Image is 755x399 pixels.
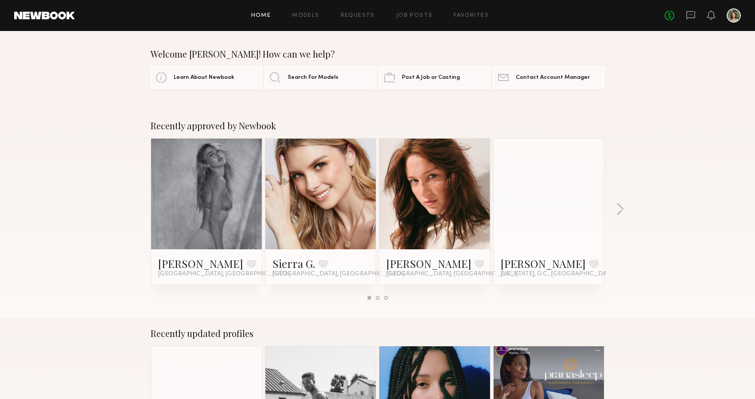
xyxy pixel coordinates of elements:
a: [PERSON_NAME] [386,256,471,271]
a: Home [251,13,271,19]
a: Job Posts [396,13,433,19]
a: Contact Account Manager [493,66,604,89]
span: Learn About Newbook [174,75,234,81]
a: Requests [341,13,375,19]
a: [PERSON_NAME] [158,256,243,271]
div: Recently approved by Newbook [151,120,604,131]
a: Search For Models [265,66,376,89]
span: [US_STATE], D.C., [GEOGRAPHIC_DATA] [501,271,616,278]
span: Search For Models [288,75,339,81]
span: [GEOGRAPHIC_DATA], [GEOGRAPHIC_DATA] [272,271,405,278]
a: Favorites [454,13,489,19]
span: Post A Job or Casting [402,75,460,81]
a: Post A Job or Casting [379,66,490,89]
div: Recently updated profiles [151,328,604,339]
span: [GEOGRAPHIC_DATA], [GEOGRAPHIC_DATA] [158,271,290,278]
a: Learn About Newbook [151,66,262,89]
a: Sierra G. [272,256,315,271]
span: [GEOGRAPHIC_DATA], [GEOGRAPHIC_DATA] [386,271,518,278]
div: Welcome [PERSON_NAME]! How can we help? [151,49,604,59]
a: [PERSON_NAME] [501,256,586,271]
span: Contact Account Manager [516,75,590,81]
a: Models [292,13,319,19]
